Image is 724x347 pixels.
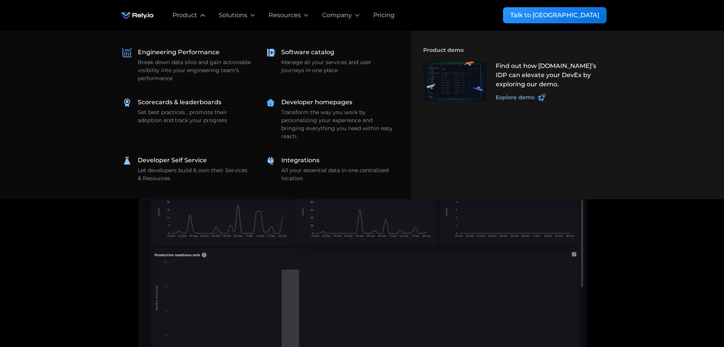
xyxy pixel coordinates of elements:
a: Developer homepagesTransform the way you work by personalizing your experience and bringing every... [261,93,399,145]
a: Scorecards & leaderboardsSet best practices , promote their adoption and track your progress [118,93,255,129]
div: Engineering Performance [138,48,219,57]
div: Developer homepages [281,98,352,107]
div: Manage all your services and user journeys in one place [281,58,394,74]
a: Pricing [373,11,395,20]
div: Explore demo [496,94,535,102]
div: Break down data silos and gain actionable visibility into your engineering team's performance [138,58,251,82]
div: Resources [269,11,301,20]
a: home [118,8,157,23]
img: Rely.io logo [118,8,157,23]
a: Software catalogManage all your services and user journeys in one place [261,43,399,79]
div: Software catalog [281,48,334,57]
a: Talk to [GEOGRAPHIC_DATA] [503,7,606,23]
a: Developer Self ServiceLet developers build & own their Services & Resources [118,151,255,187]
div: Find out how [DOMAIN_NAME]’s IDP can elevate your DevEx by exploring our demo. [496,61,602,89]
div: All your essential data in one centralized location [281,166,394,182]
div: Talk to [GEOGRAPHIC_DATA] [510,11,599,20]
div: Developer Self Service [138,156,207,165]
a: Engineering PerformanceBreak down data silos and gain actionable visibility into your engineering... [118,43,255,87]
div: Scorecards & leaderboards [138,98,221,107]
div: Integrations [281,156,319,165]
div: Let developers build & own their Services & Resources [138,166,251,182]
h4: Product demo [423,43,606,57]
div: Product [173,11,197,20]
div: Company [322,11,352,20]
div: Transform the way you work by personalizing your experience and bringing everything you need with... [281,108,394,140]
div: Set best practices , promote their adoption and track your progress [138,108,251,124]
a: IntegrationsAll your essential data in one centralized location [261,151,399,187]
iframe: Chatbot [674,297,713,336]
div: Solutions [219,11,247,20]
a: Find out how [DOMAIN_NAME]’s IDP can elevate your DevEx by exploring our demo.Explore demo [419,57,606,106]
